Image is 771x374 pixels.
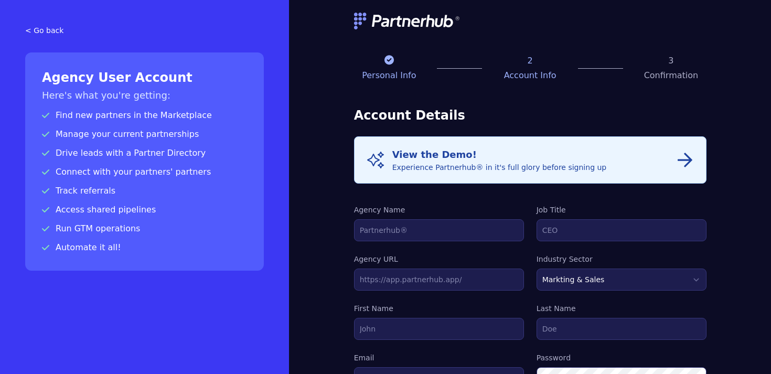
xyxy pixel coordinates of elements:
label: Agency URL [354,254,524,264]
h3: Here's what you're getting: [42,88,247,103]
span: View the Demo! [392,149,477,160]
img: logo [354,13,461,29]
label: Password [537,352,706,363]
p: Run GTM operations [42,222,247,235]
input: John [354,318,524,340]
a: < Go back [25,25,264,36]
p: Drive leads with a Partner Directory [42,147,247,159]
input: Partnerhub® [354,219,524,241]
p: Personal Info [354,69,424,82]
label: First Name [354,303,524,314]
label: Job Title [537,205,706,215]
input: CEO [537,219,706,241]
h2: Agency User Account [42,69,247,86]
p: Account Info [495,69,565,82]
p: Confirmation [636,69,706,82]
p: Connect with your partners' partners [42,166,247,178]
label: Last Name [537,303,706,314]
p: 3 [636,55,706,67]
label: Agency Name [354,205,524,215]
p: 2 [495,55,565,67]
p: Find new partners in the Marketplace [42,109,247,122]
input: Doe [537,318,706,340]
label: Email [354,352,524,363]
p: Manage your current partnerships [42,128,247,141]
p: Track referrals [42,185,247,197]
p: Access shared pipelines [42,204,247,216]
label: Industry Sector [537,254,706,264]
div: Experience Partnerhub® in it's full glory before signing up [392,147,607,173]
p: Automate it all! [42,241,247,254]
input: https://app.partnerhub.app/ [354,269,524,291]
h3: Account Details [354,107,706,124]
